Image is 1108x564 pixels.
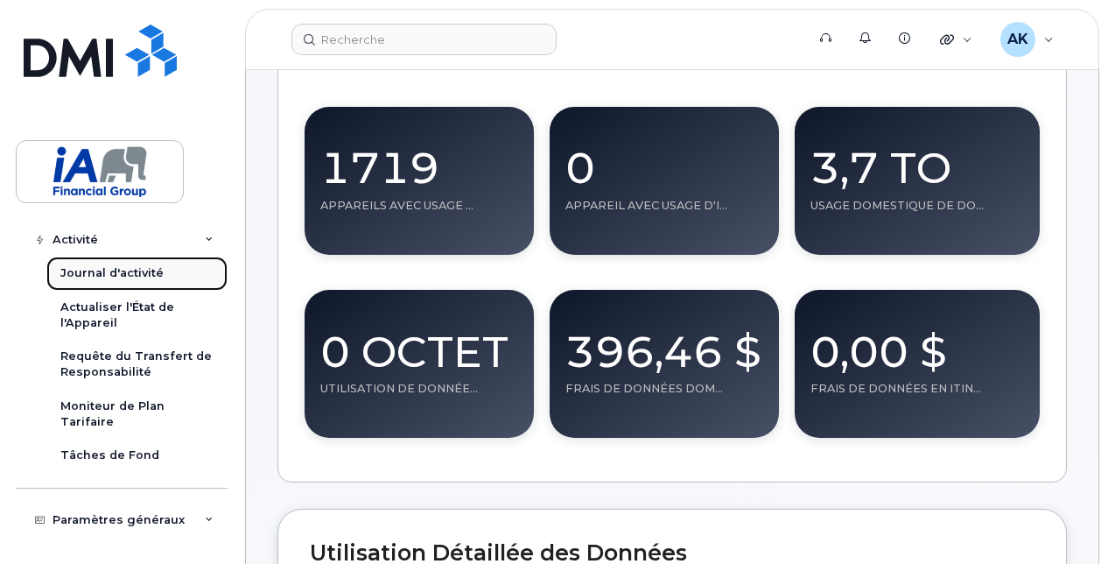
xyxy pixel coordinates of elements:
[565,199,763,213] div: Appareil avec Usage d'Itinérance
[810,306,1024,382] div: 0,00 $
[320,306,518,382] div: 0 octet
[320,382,518,396] div: Utilisation de Données Itinérantes
[565,123,763,199] div: 0
[291,24,557,55] input: Recherche
[810,199,1024,213] div: Usage Domestique de Données
[928,22,985,57] div: Liens rapides
[565,382,763,396] div: Frais de Données Domestiques
[810,123,1024,199] div: 3,7 To
[988,22,1066,57] div: Ahmed Ksontini
[565,306,763,382] div: 396,46 $
[320,199,518,213] div: Appareils avec Usage Domestique
[320,123,518,199] div: 1719
[810,382,1024,396] div: Frais de Données en Itinérance
[1007,29,1028,50] span: AK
